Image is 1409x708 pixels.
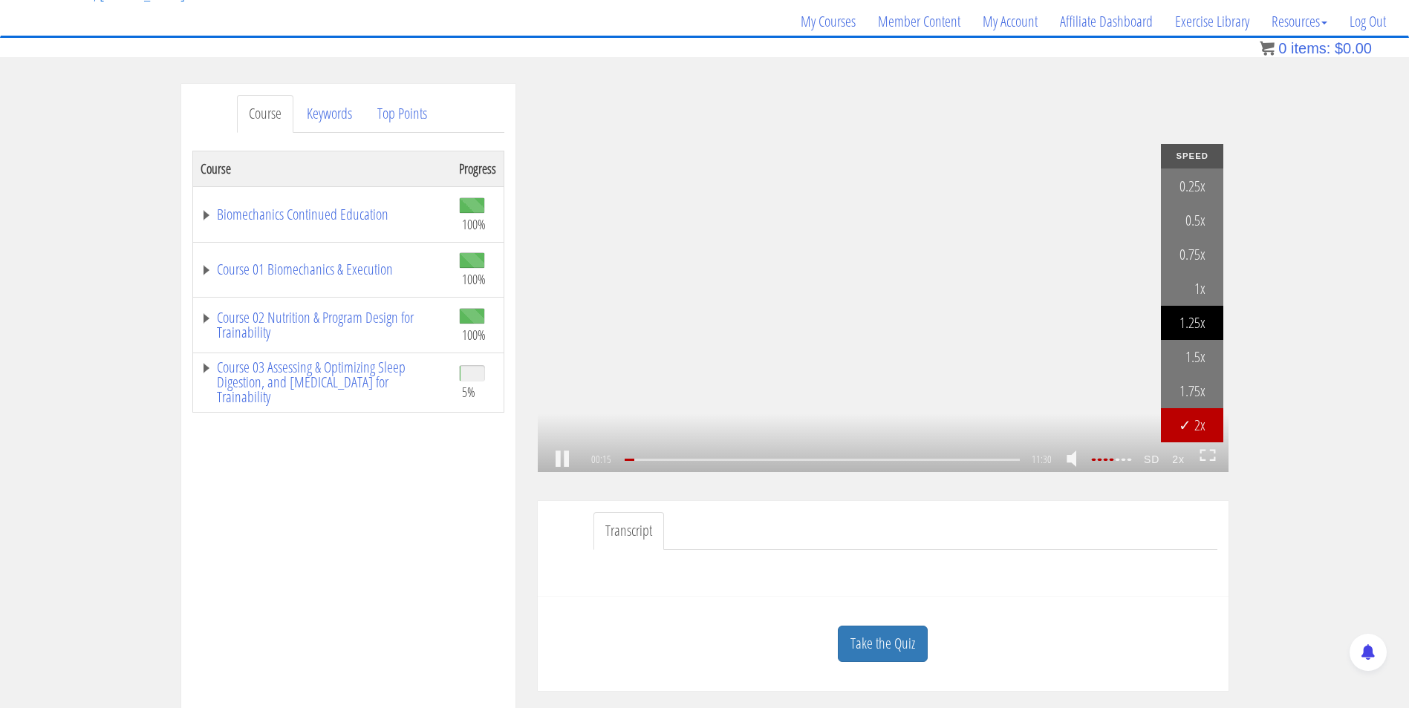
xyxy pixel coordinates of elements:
[201,310,444,340] a: Course 02 Nutrition & Program Design for Trainability
[462,271,486,287] span: 100%
[1260,41,1275,56] img: icon11.png
[590,454,613,465] span: 00:15
[1260,40,1372,56] a: 0 items: $0.00
[1335,40,1372,56] bdi: 0.00
[593,512,664,550] a: Transcript
[1161,237,1223,272] a: 0.75x
[365,95,439,133] a: Top Points
[1161,144,1223,169] strong: Speed
[1278,40,1286,56] span: 0
[462,384,475,400] span: 5%
[462,327,486,343] span: 100%
[1161,374,1223,408] a: 1.75x
[1166,448,1191,471] strong: 2x
[201,360,444,404] a: Course 03 Assessing & Optimizing Sleep Digestion, and [MEDICAL_DATA] for Trainability
[838,626,928,662] a: Take the Quiz
[1161,169,1223,203] a: 0.25x
[452,151,504,186] th: Progress
[1161,203,1223,237] a: 0.5x
[237,95,293,133] a: Course
[295,95,364,133] a: Keywords
[1161,272,1223,306] a: 1x
[1335,40,1343,56] span: $
[201,262,444,277] a: Course 01 Biomechanics & Execution
[1161,306,1223,340] a: 1.25x
[1032,454,1052,465] span: 11:30
[1161,340,1223,374] a: 1.5x
[1161,408,1223,442] a: 2x
[201,207,444,222] a: Biomechanics Continued Education
[192,151,452,186] th: Course
[1138,448,1166,471] strong: SD
[1291,40,1330,56] span: items:
[462,216,486,232] span: 100%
